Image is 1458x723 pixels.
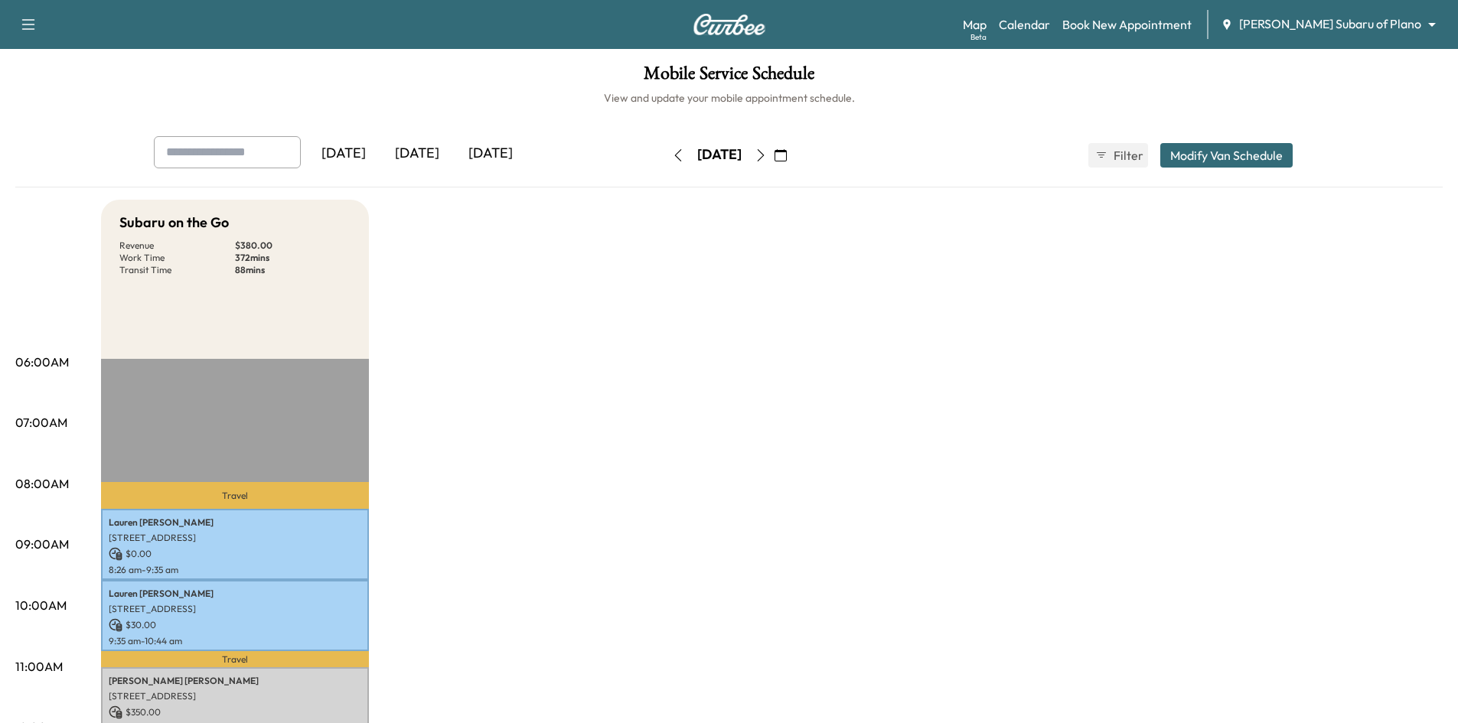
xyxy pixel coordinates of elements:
span: Filter [1114,146,1141,164]
p: 9:35 am - 10:44 am [109,635,361,647]
p: 11:00AM [15,657,63,676]
h6: View and update your mobile appointment schedule. [15,90,1443,106]
p: $ 30.00 [109,618,361,632]
p: Transit Time [119,264,235,276]
p: [STREET_ADDRESS] [109,532,361,544]
h1: Mobile Service Schedule [15,64,1443,90]
button: Modify Van Schedule [1160,143,1293,168]
p: 10:00AM [15,596,67,614]
p: [STREET_ADDRESS] [109,603,361,615]
p: Work Time [119,252,235,264]
img: Curbee Logo [693,14,766,35]
p: 06:00AM [15,353,69,371]
p: Travel [101,482,369,509]
div: Beta [970,31,987,43]
p: 88 mins [235,264,351,276]
a: MapBeta [963,15,987,34]
p: Lauren [PERSON_NAME] [109,588,361,600]
div: [DATE] [454,136,527,171]
p: $ 0.00 [109,547,361,561]
p: 09:00AM [15,535,69,553]
p: 372 mins [235,252,351,264]
a: Book New Appointment [1062,15,1192,34]
p: $ 380.00 [235,239,351,252]
div: [DATE] [307,136,380,171]
p: $ 350.00 [109,705,361,719]
p: 08:00AM [15,474,69,493]
button: Filter [1088,143,1148,168]
span: [PERSON_NAME] Subaru of Plano [1239,15,1421,33]
p: [STREET_ADDRESS] [109,690,361,702]
p: Travel [101,651,369,668]
div: [DATE] [697,145,742,164]
p: 8:26 am - 9:35 am [109,564,361,576]
p: 07:00AM [15,413,67,432]
p: Revenue [119,239,235,252]
div: [DATE] [380,136,454,171]
a: Calendar [999,15,1050,34]
p: [PERSON_NAME] [PERSON_NAME] [109,675,361,687]
p: Lauren [PERSON_NAME] [109,516,361,529]
h5: Subaru on the Go [119,212,229,233]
